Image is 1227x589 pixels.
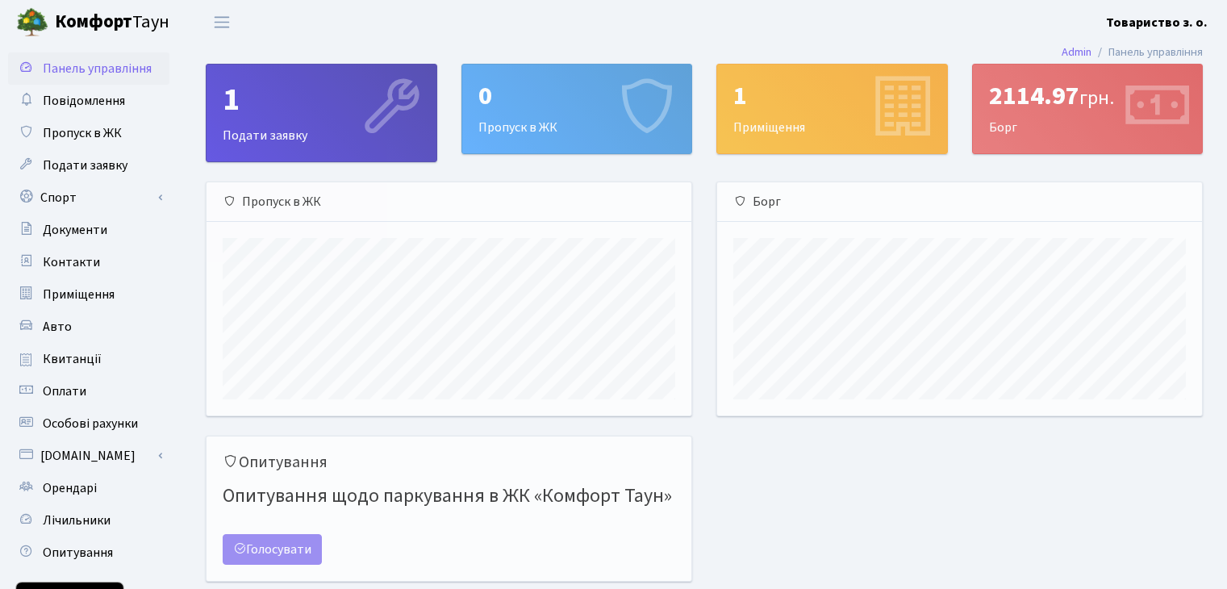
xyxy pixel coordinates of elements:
[989,81,1187,111] div: 2114.97
[43,415,138,432] span: Особові рахунки
[223,534,322,565] a: Голосувати
[1037,36,1227,69] nav: breadcrumb
[202,9,242,36] button: Переключити навігацію
[8,343,169,375] a: Квитанції
[8,117,169,149] a: Пропуск в ЖК
[717,182,1202,222] div: Борг
[8,537,169,569] a: Опитування
[55,9,132,35] b: Комфорт
[16,6,48,39] img: logo.png
[8,85,169,117] a: Повідомлення
[8,52,169,85] a: Панель управління
[223,478,675,515] h4: Опитування щодо паркування в ЖК «Комфорт Таун»
[717,65,947,153] div: Приміщення
[8,214,169,246] a: Документи
[43,350,102,368] span: Квитанції
[8,407,169,440] a: Особові рахунки
[43,479,97,497] span: Орендарі
[43,92,125,110] span: Повідомлення
[8,182,169,214] a: Спорт
[1106,13,1208,32] a: Товариство з. о.
[8,311,169,343] a: Авто
[43,253,100,271] span: Контакти
[43,318,72,336] span: Авто
[8,472,169,504] a: Орендарі
[43,286,115,303] span: Приміщення
[462,65,692,153] div: Пропуск в ЖК
[207,182,691,222] div: Пропуск в ЖК
[43,544,113,562] span: Опитування
[973,65,1203,153] div: Борг
[461,64,693,154] a: 0Пропуск в ЖК
[1091,44,1203,61] li: Панель управління
[1079,84,1114,112] span: грн.
[8,375,169,407] a: Оплати
[43,512,111,529] span: Лічильники
[716,64,948,154] a: 1Приміщення
[8,149,169,182] a: Подати заявку
[43,157,127,174] span: Подати заявку
[43,221,107,239] span: Документи
[1106,14,1208,31] b: Товариство з. о.
[206,64,437,162] a: 1Подати заявку
[43,382,86,400] span: Оплати
[8,440,169,472] a: [DOMAIN_NAME]
[8,278,169,311] a: Приміщення
[43,124,122,142] span: Пропуск в ЖК
[733,81,931,111] div: 1
[478,81,676,111] div: 0
[223,81,420,119] div: 1
[8,504,169,537] a: Лічильники
[8,246,169,278] a: Контакти
[55,9,169,36] span: Таун
[1062,44,1091,61] a: Admin
[207,65,436,161] div: Подати заявку
[43,60,152,77] span: Панель управління
[223,453,675,472] h5: Опитування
